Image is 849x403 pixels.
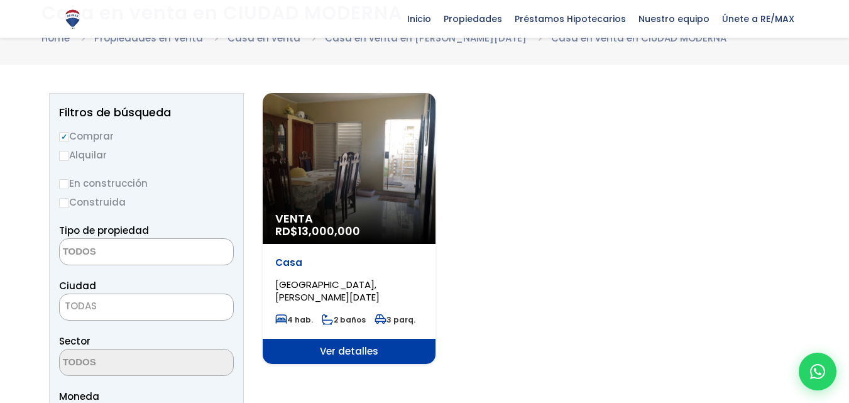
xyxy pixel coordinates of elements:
span: Únete a RE/MAX [716,9,801,28]
span: Nuestro equipo [632,9,716,28]
span: [GEOGRAPHIC_DATA], [PERSON_NAME][DATE] [275,278,380,304]
label: En construcción [59,175,234,191]
span: Inicio [401,9,437,28]
span: Sector [59,334,90,348]
input: Comprar [59,132,69,142]
a: Home [41,31,70,45]
li: Casa en venta en CIUDAD MODERNA [551,30,726,46]
span: TODAS [65,299,97,312]
h2: Filtros de búsqueda [59,106,234,119]
input: En construcción [59,179,69,189]
textarea: Search [60,350,182,377]
a: Propiedades en Venta [94,31,203,45]
label: Construida [59,194,234,210]
span: Ciudad [59,279,96,292]
img: Logo de REMAX [62,8,84,30]
span: 2 baños [322,314,366,325]
input: Construida [59,198,69,208]
span: Préstamos Hipotecarios [508,9,632,28]
span: TODAS [60,297,233,315]
span: Tipo de propiedad [59,224,149,237]
a: Casa en venta en [PERSON_NAME][DATE] [325,31,527,45]
span: RD$ [275,223,360,239]
input: Alquilar [59,151,69,161]
a: Casa en venta [227,31,300,45]
a: Venta RD$13,000,000 Casa [GEOGRAPHIC_DATA], [PERSON_NAME][DATE] 4 hab. 2 baños 3 parq. Ver detalles [263,93,435,364]
span: Ver detalles [263,339,435,364]
span: 3 parq. [375,314,415,325]
span: TODAS [59,294,234,321]
p: Casa [275,257,423,269]
label: Alquilar [59,147,234,163]
span: Propiedades [437,9,508,28]
span: 4 hab. [275,314,313,325]
textarea: Search [60,239,182,266]
span: Venta [275,213,423,225]
label: Comprar [59,128,234,144]
span: 13,000,000 [298,223,360,239]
